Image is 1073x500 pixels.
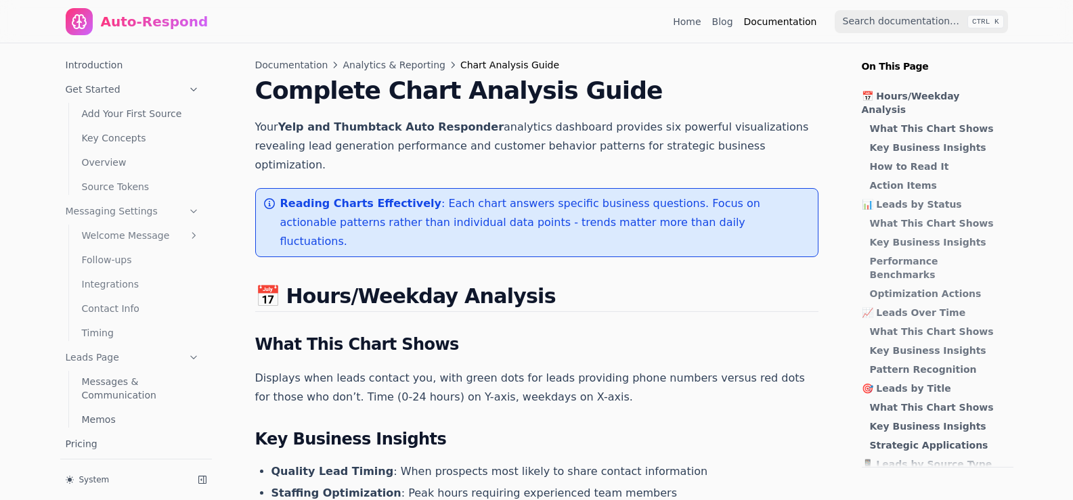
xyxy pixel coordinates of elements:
[76,409,205,430] a: Memos
[60,457,205,479] a: Analytics & Reporting
[870,179,1007,192] a: Action Items
[271,465,394,478] strong: Quality Lead Timing
[280,194,807,251] p: : Each chart answers specific business questions. Focus on actionable patterns rather than indivi...
[870,141,1007,154] a: Key Business Insights
[343,58,445,72] a: Analytics & Reporting
[255,430,447,449] strong: Key Business Insights
[60,470,188,489] button: System
[870,440,988,451] strong: Strategic Applications
[870,180,937,191] strong: Action Items
[870,237,986,248] strong: Key Business Insights
[76,273,205,295] a: Integrations
[255,118,818,175] p: Your analytics dashboard provides six powerful visualizations revealing lead generation performan...
[76,152,205,173] a: Overview
[460,58,559,72] span: Chart Analysis Guide
[870,345,986,356] strong: Key Business Insights
[870,254,1007,281] a: Performance Benchmarks
[271,463,818,480] li: : When prospects most likely to share contact information
[870,122,1007,135] a: What This Chart Shows
[255,77,818,104] h1: Complete Chart Analysis Guide
[76,127,205,149] a: Key Concepts
[76,298,205,319] a: Contact Info
[60,433,205,455] a: Pricing
[870,235,1007,249] a: Key Business Insights
[870,419,1007,433] a: Key Business Insights
[870,438,1007,452] a: Strategic Applications
[870,256,938,280] strong: Performance Benchmarks
[870,123,994,134] strong: What This Chart Shows
[76,225,205,246] a: Welcome Message
[744,15,817,28] a: Documentation
[193,470,212,489] button: Collapse sidebar
[712,15,733,28] a: Blog
[870,142,986,153] strong: Key Business Insights
[278,120,504,133] strong: Yelp and Thumbtack Auto Responder
[255,284,818,312] h2: 📅 Hours/Weekday Analysis
[60,346,205,368] a: Leads Page
[870,364,977,375] strong: Pattern Recognition
[76,103,205,124] a: Add Your First Source
[862,306,1007,319] a: 📈 Leads Over Time
[870,288,982,299] strong: Optimization Actions
[870,160,1007,173] a: How to Read It
[870,363,1007,376] a: Pattern Recognition
[870,325,1007,338] a: What This Chart Shows
[280,197,441,210] strong: Reading Charts Effectively
[870,326,994,337] strong: What This Chart Shows
[851,43,1024,73] p: On This Page
[870,344,1007,357] a: Key Business Insights
[60,200,205,222] a: Messaging Settings
[870,161,949,172] strong: How to Read It
[862,457,1007,471] a: 📱 Leads by Source Type
[60,78,205,100] a: Get Started
[870,421,986,432] strong: Key Business Insights
[101,12,209,31] div: Auto-Respond
[271,486,401,499] strong: Staffing Optimization
[862,198,1007,211] a: 📊 Leads by Status
[673,15,701,28] a: Home
[870,401,1007,414] a: What This Chart Shows
[76,322,205,344] a: Timing
[870,402,994,413] strong: What This Chart Shows
[870,217,1007,230] a: What This Chart Shows
[870,218,994,229] strong: What This Chart Shows
[870,287,1007,300] a: Optimization Actions
[66,8,209,35] a: Home page
[60,54,205,76] a: Introduction
[255,369,818,407] p: Displays when leads contact you, with green dots for leads providing phone numbers versus red dot...
[835,10,1008,33] input: Search documentation…
[255,335,459,354] strong: What This Chart Shows
[76,176,205,198] a: Source Tokens
[862,382,1007,395] a: 🎯 Leads by Title
[862,89,1007,116] a: 📅 Hours/Weekday Analysis
[76,249,205,271] a: Follow-ups
[255,58,328,72] a: Documentation
[76,371,205,406] a: Messages & Communication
